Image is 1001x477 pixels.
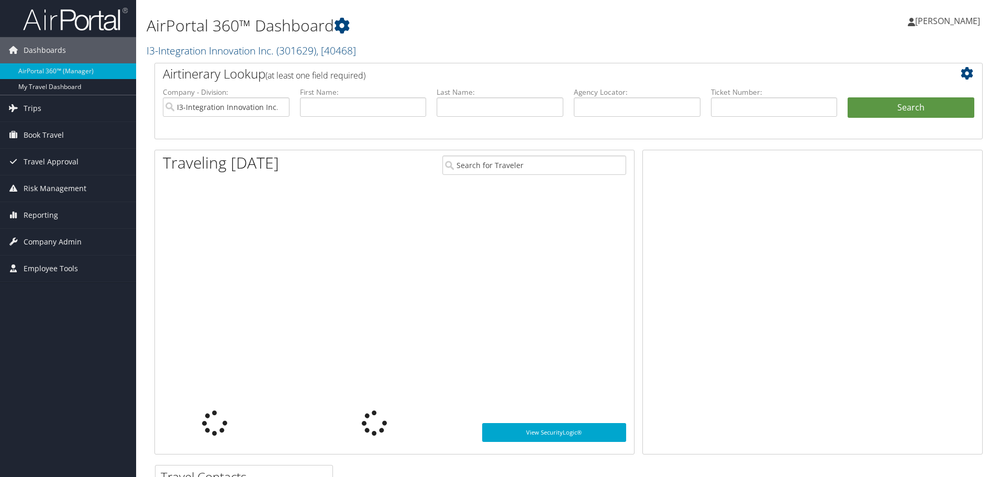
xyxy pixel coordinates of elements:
span: [PERSON_NAME] [915,15,980,27]
span: ( 301629 ) [276,43,316,58]
span: Book Travel [24,122,64,148]
span: Company Admin [24,229,82,255]
span: Trips [24,95,41,121]
input: Search for Traveler [442,156,626,175]
h2: Airtinerary Lookup [163,65,905,83]
span: , [ 40468 ] [316,43,356,58]
a: I3-Integration Innovation Inc. [147,43,356,58]
h1: AirPortal 360™ Dashboard [147,15,709,37]
h1: Traveling [DATE] [163,152,279,174]
label: Company - Division: [163,87,290,97]
img: airportal-logo.png [23,7,128,31]
span: Employee Tools [24,256,78,282]
span: Travel Approval [24,149,79,175]
span: (at least one field required) [265,70,365,81]
button: Search [848,97,974,118]
label: Ticket Number: [711,87,838,97]
a: [PERSON_NAME] [908,5,991,37]
span: Risk Management [24,175,86,202]
span: Reporting [24,202,58,228]
span: Dashboards [24,37,66,63]
a: View SecurityLogic® [482,423,626,442]
label: First Name: [300,87,427,97]
label: Agency Locator: [574,87,700,97]
label: Last Name: [437,87,563,97]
